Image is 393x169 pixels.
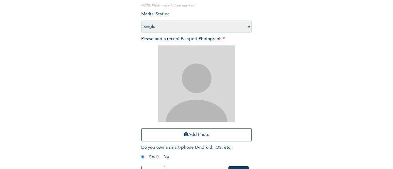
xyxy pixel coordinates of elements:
img: Crop [158,45,235,122]
p: NOTE: Fields marked (*) are required [141,3,252,8]
span: Marital Status : [141,12,252,29]
span: Do you own a smart-phone (Android, iOS, etc) : Yes No [141,145,233,159]
button: Add Photo [141,128,252,141]
span: Please add a recent Passport Photograph [141,37,252,144]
